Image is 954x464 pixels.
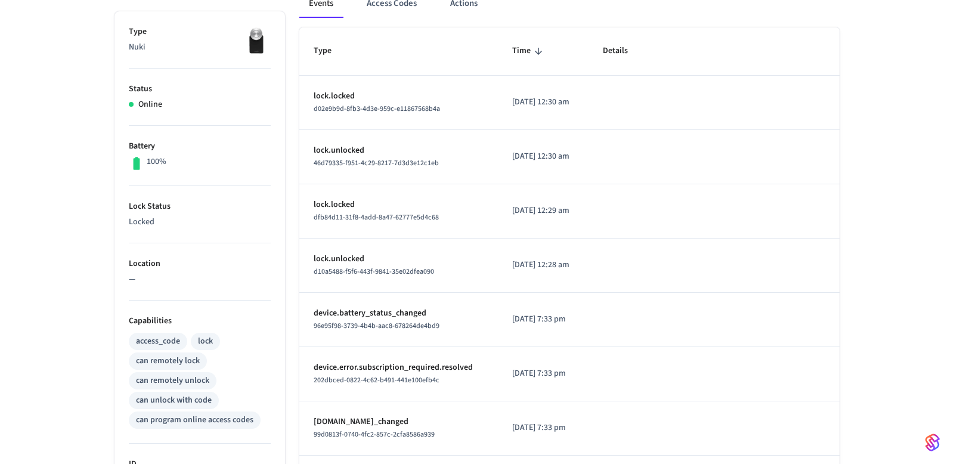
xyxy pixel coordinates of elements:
p: Nuki [129,41,271,54]
p: [DATE] 7:33 pm [512,367,574,380]
p: Type [129,26,271,38]
p: Locked [129,216,271,228]
div: can unlock with code [136,394,212,407]
span: Time [512,42,546,60]
p: lock.unlocked [314,253,484,265]
span: 99d0813f-0740-4fc2-857c-2cfa8586a939 [314,429,435,440]
span: Details [603,42,643,60]
p: [DOMAIN_NAME]_changed [314,416,484,428]
p: device.battery_status_changed [314,307,484,320]
span: Type [314,42,347,60]
span: dfb84d11-31f8-4add-8a47-62777e5d4c68 [314,212,439,222]
p: [DATE] 12:29 am [512,205,574,217]
div: can program online access codes [136,414,253,426]
p: lock.locked [314,90,484,103]
p: Status [129,83,271,95]
span: 46d79335-f951-4c29-8217-7d3d3e12c1eb [314,158,439,168]
img: Nuki Smart Lock 3.0 Pro Black, Front [241,26,271,55]
p: lock.unlocked [314,144,484,157]
img: SeamLogoGradient.69752ec5.svg [925,433,940,452]
p: [DATE] 7:33 pm [512,422,574,434]
p: Online [138,98,162,111]
div: access_code [136,335,180,348]
span: d02e9b9d-8fb3-4d3e-959c-e11867568b4a [314,104,440,114]
p: 100% [147,156,166,168]
p: [DATE] 7:33 pm [512,313,574,326]
p: Capabilities [129,315,271,327]
p: — [129,273,271,286]
p: [DATE] 12:28 am [512,259,574,271]
span: 96e95f98-3739-4b4b-aac8-678264de4bd9 [314,321,439,331]
p: Lock Status [129,200,271,213]
p: Battery [129,140,271,153]
p: [DATE] 12:30 am [512,96,574,109]
div: can remotely unlock [136,375,209,387]
div: can remotely lock [136,355,200,367]
div: lock [198,335,213,348]
p: [DATE] 12:30 am [512,150,574,163]
span: d10a5488-f5f6-443f-9841-35e02dfea090 [314,267,434,277]
p: lock.locked [314,199,484,211]
span: 202dbced-0822-4c62-b491-441e100efb4c [314,375,439,385]
p: device.error.subscription_required.resolved [314,361,484,374]
p: Location [129,258,271,270]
